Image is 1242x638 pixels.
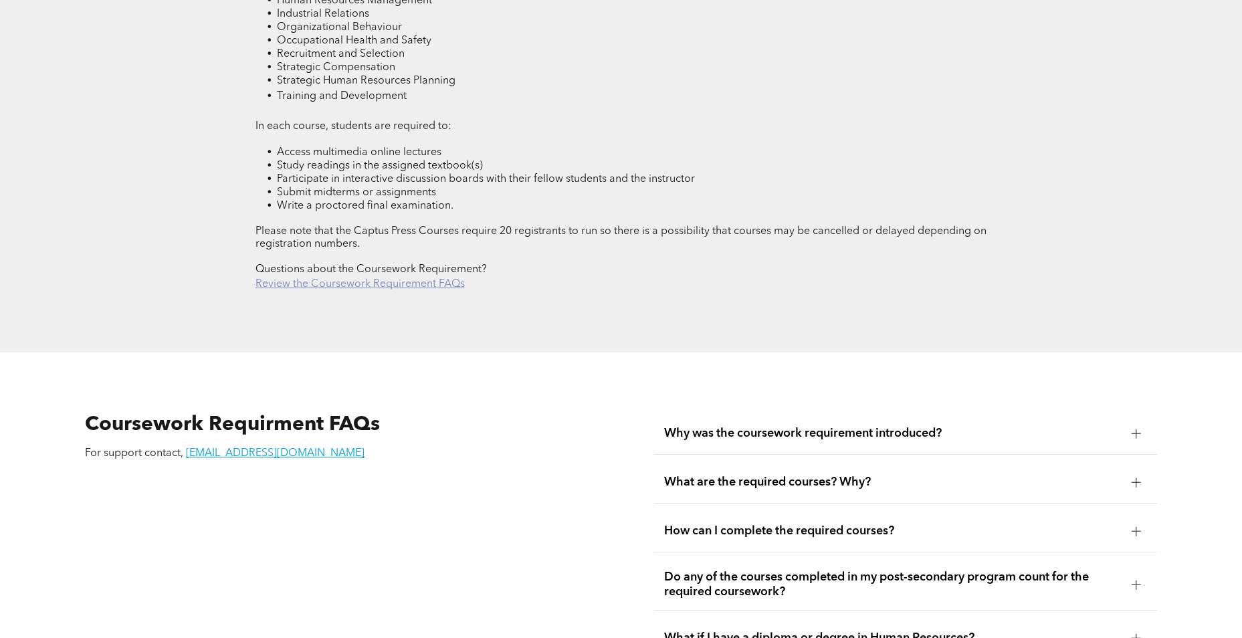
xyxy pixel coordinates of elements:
span: Participate in interactive discussion boards with their fellow students and the instructor [277,174,695,185]
span: In each course, students are required to: [255,121,451,132]
span: Coursework Requirment FAQs [85,415,380,435]
span: Submit midterms or assignments [277,187,436,198]
a: [EMAIL_ADDRESS][DOMAIN_NAME] [186,448,365,459]
span: How can I complete the required courses? [664,524,1120,538]
span: Strategic Compensation [277,62,395,73]
span: Occupational Health and Safety [277,35,431,46]
span: Training and Development [277,91,407,102]
span: Please note that the Captus Press Courses require 20 registrants to run so there is a possibility... [255,226,987,249]
span: For support contact, [85,448,183,459]
span: Organizational Behaviour [277,22,402,33]
span: Why was the coursework requirement introduced? [664,426,1120,441]
span: Questions about the Coursework Requirement? [255,264,487,275]
span: Access multimedia online lectures [277,147,441,158]
span: Write a proctored final examination. [277,201,453,211]
a: Review the Coursework Requirement FAQs [255,279,465,290]
span: Strategic Human Resources Planning [277,76,455,86]
span: Do any of the courses completed in my post-secondary program count for the required coursework? [664,570,1120,599]
span: Recruitment and Selection [277,49,405,60]
span: What are the required courses? Why? [664,475,1120,490]
span: Study readings in the assigned textbook(s) [277,161,483,171]
span: Industrial Relations [277,9,369,19]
